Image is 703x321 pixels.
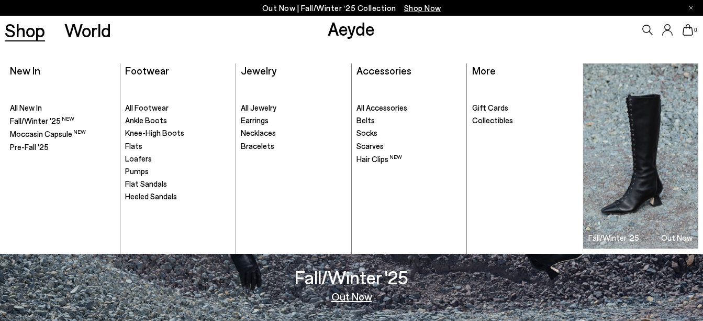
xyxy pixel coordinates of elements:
span: Scarves [356,141,384,151]
img: Group_1295_900x.jpg [583,63,698,249]
span: Navigate to /collections/new-in [404,3,441,13]
a: Shop [5,21,45,39]
a: Hair Clips [356,154,462,165]
a: Pumps [125,166,230,177]
h3: Fall/Winter '25 [588,234,639,242]
a: Fall/Winter '25 [10,115,115,126]
span: Socks [356,128,377,137]
a: Accessories [356,64,411,77]
a: Gift Cards [472,103,578,113]
a: Pre-Fall '25 [10,142,115,153]
span: Flats [125,141,142,151]
a: Bracelets [241,141,346,152]
a: Heeled Sandals [125,191,230,202]
a: Jewelry [241,64,276,77]
a: Necklaces [241,128,346,138]
a: All Footwear [125,103,230,113]
a: Footwear [125,64,169,77]
a: Collectibles [472,115,578,126]
a: More [472,64,496,77]
span: All Footwear [125,103,169,112]
span: Ankle Boots [125,115,167,125]
h3: Out Now [661,234,693,242]
a: Flats [125,141,230,152]
span: All Jewelry [241,103,276,112]
a: Knee-High Boots [125,128,230,138]
span: Heeled Sandals [125,191,177,201]
a: Belts [356,115,462,126]
a: 0 [683,24,693,36]
a: Aeyde [328,17,375,39]
span: Belts [356,115,375,125]
span: All Accessories [356,103,407,112]
span: Moccasin Capsule [10,129,86,138]
span: Necklaces [241,128,276,137]
p: Out Now | Fall/Winter ‘25 Collection [262,2,441,15]
a: All Accessories [356,103,462,113]
a: Earrings [241,115,346,126]
span: Earrings [241,115,269,125]
a: New In [10,64,40,77]
a: Moccasin Capsule [10,129,115,140]
span: Gift Cards [472,103,508,112]
a: Ankle Boots [125,115,230,126]
a: World [64,21,111,39]
a: Fall/Winter '25 Out Now [583,63,698,249]
span: Hair Clips [356,154,402,164]
span: Loafers [125,154,152,163]
span: Pre-Fall '25 [10,142,49,152]
a: Flat Sandals [125,179,230,189]
span: All New In [10,103,42,112]
a: All Jewelry [241,103,346,113]
a: Socks [356,128,462,138]
a: All New In [10,103,115,113]
span: Pumps [125,166,149,176]
span: Fall/Winter '25 [10,116,74,125]
a: Out Now [331,291,372,302]
span: Flat Sandals [125,179,167,188]
a: Loafers [125,154,230,164]
span: Collectibles [472,115,513,125]
a: Scarves [356,141,462,152]
span: Bracelets [241,141,274,151]
span: Knee-High Boots [125,128,184,137]
span: 0 [693,27,698,33]
h3: Fall/Winter '25 [295,268,408,286]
